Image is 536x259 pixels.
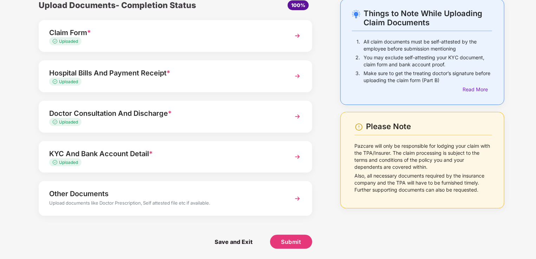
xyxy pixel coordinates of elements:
[291,2,305,8] span: 100%
[59,79,78,84] span: Uploaded
[291,192,304,205] img: svg+xml;base64,PHN2ZyBpZD0iTmV4dCIgeG1sbnM9Imh0dHA6Ly93d3cudzMub3JnLzIwMDAvc3ZnIiB3aWR0aD0iMzYiIG...
[59,119,78,125] span: Uploaded
[270,235,312,249] button: Submit
[355,142,492,171] p: Pazcare will only be responsible for lodging your claim with the TPA/Insurer. The claim processin...
[463,86,492,93] div: Read More
[355,54,360,68] p: 2.
[53,39,59,44] img: svg+xml;base64,PHN2ZyB4bWxucz0iaHR0cDovL3d3dy53My5vcmcvMjAwMC9zdmciIHdpZHRoPSIxMy4zMzMiIGhlaWdodD...
[355,123,363,131] img: svg+xml;base64,PHN2ZyBpZD0iV2FybmluZ18tXzI0eDI0IiBkYXRhLW5hbWU9Ildhcm5pbmcgLSAyNHgyNCIgeG1sbnM9Im...
[59,160,78,165] span: Uploaded
[364,70,492,84] p: Make sure to get the treating doctor’s signature before uploading the claim form (Part B)
[355,172,492,193] p: Also, all necessary documents required by the insurance company and the TPA will have to be furni...
[366,122,492,131] div: Please Note
[291,151,304,163] img: svg+xml;base64,PHN2ZyBpZD0iTmV4dCIgeG1sbnM9Imh0dHA6Ly93d3cudzMub3JnLzIwMDAvc3ZnIiB3aWR0aD0iMzYiIG...
[53,79,59,84] img: svg+xml;base64,PHN2ZyB4bWxucz0iaHR0cDovL3d3dy53My5vcmcvMjAwMC9zdmciIHdpZHRoPSIxMy4zMzMiIGhlaWdodD...
[49,188,281,199] div: Other Documents
[281,238,301,246] span: Submit
[364,38,492,52] p: All claim documents must be self-attested by the employee before submission mentioning
[355,70,360,84] p: 3.
[49,199,281,208] div: Upload documents like Doctor Prescription, Self attested file etc if available.
[291,110,304,123] img: svg+xml;base64,PHN2ZyBpZD0iTmV4dCIgeG1sbnM9Imh0dHA6Ly93d3cudzMub3JnLzIwMDAvc3ZnIiB3aWR0aD0iMzYiIG...
[49,148,281,159] div: KYC And Bank Account Detail
[49,27,281,38] div: Claim Form
[53,160,59,165] img: svg+xml;base64,PHN2ZyB4bWxucz0iaHR0cDovL3d3dy53My5vcmcvMjAwMC9zdmciIHdpZHRoPSIxMy4zMzMiIGhlaWdodD...
[49,108,281,119] div: Doctor Consultation And Discharge
[59,39,78,44] span: Uploaded
[291,29,304,42] img: svg+xml;base64,PHN2ZyBpZD0iTmV4dCIgeG1sbnM9Imh0dHA6Ly93d3cudzMub3JnLzIwMDAvc3ZnIiB3aWR0aD0iMzYiIG...
[357,38,360,52] p: 1.
[291,70,304,82] img: svg+xml;base64,PHN2ZyBpZD0iTmV4dCIgeG1sbnM9Imh0dHA6Ly93d3cudzMub3JnLzIwMDAvc3ZnIiB3aWR0aD0iMzYiIG...
[208,235,260,249] span: Save and Exit
[49,67,281,79] div: Hospital Bills And Payment Receipt
[364,54,492,68] p: You may exclude self-attesting your KYC document, claim form and bank account proof.
[364,9,492,27] div: Things to Note While Uploading Claim Documents
[352,10,360,18] img: svg+xml;base64,PHN2ZyB4bWxucz0iaHR0cDovL3d3dy53My5vcmcvMjAwMC9zdmciIHdpZHRoPSIyNC4wOTMiIGhlaWdodD...
[53,120,59,124] img: svg+xml;base64,PHN2ZyB4bWxucz0iaHR0cDovL3d3dy53My5vcmcvMjAwMC9zdmciIHdpZHRoPSIxMy4zMzMiIGhlaWdodD...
